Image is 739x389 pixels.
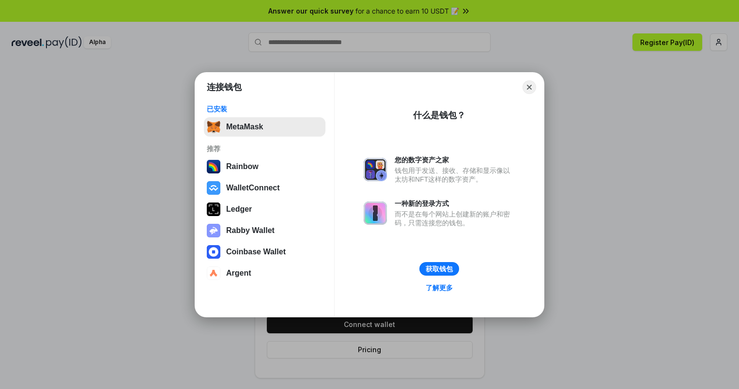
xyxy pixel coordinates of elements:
img: svg+xml,%3Csvg%20width%3D%2228%22%20height%3D%2228%22%20viewBox%3D%220%200%2028%2028%22%20fill%3D... [207,266,220,280]
img: svg+xml,%3Csvg%20width%3D%2228%22%20height%3D%2228%22%20viewBox%3D%220%200%2028%2028%22%20fill%3D... [207,245,220,259]
div: Ledger [226,205,252,214]
div: Rabby Wallet [226,226,275,235]
div: 而不是在每个网站上创建新的账户和密码，只需连接您的钱包。 [395,210,515,227]
div: 了解更多 [426,283,453,292]
img: svg+xml,%3Csvg%20width%3D%22120%22%20height%3D%22120%22%20viewBox%3D%220%200%20120%20120%22%20fil... [207,160,220,173]
div: MetaMask [226,123,263,131]
div: 已安装 [207,105,323,113]
img: svg+xml,%3Csvg%20xmlns%3D%22http%3A%2F%2Fwww.w3.org%2F2000%2Fsvg%22%20width%3D%2228%22%20height%3... [207,202,220,216]
img: svg+xml,%3Csvg%20fill%3D%22none%22%20height%3D%2233%22%20viewBox%3D%220%200%2035%2033%22%20width%... [207,120,220,134]
img: svg+xml,%3Csvg%20xmlns%3D%22http%3A%2F%2Fwww.w3.org%2F2000%2Fsvg%22%20fill%3D%22none%22%20viewBox... [364,158,387,181]
h1: 连接钱包 [207,81,242,93]
div: 什么是钱包？ [413,109,465,121]
div: 您的数字资产之家 [395,156,515,164]
div: Rainbow [226,162,259,171]
img: svg+xml,%3Csvg%20xmlns%3D%22http%3A%2F%2Fwww.w3.org%2F2000%2Fsvg%22%20fill%3D%22none%22%20viewBox... [364,202,387,225]
button: Close [523,80,536,94]
a: 了解更多 [420,281,459,294]
img: svg+xml,%3Csvg%20xmlns%3D%22http%3A%2F%2Fwww.w3.org%2F2000%2Fsvg%22%20fill%3D%22none%22%20viewBox... [207,224,220,237]
div: WalletConnect [226,184,280,192]
button: Rabby Wallet [204,221,325,240]
button: Argent [204,264,325,283]
div: 钱包用于发送、接收、存储和显示像以太坊和NFT这样的数字资产。 [395,166,515,184]
button: 获取钱包 [419,262,459,276]
button: Ledger [204,200,325,219]
button: MetaMask [204,117,325,137]
img: svg+xml,%3Csvg%20width%3D%2228%22%20height%3D%2228%22%20viewBox%3D%220%200%2028%2028%22%20fill%3D... [207,181,220,195]
button: Rainbow [204,157,325,176]
div: 获取钱包 [426,265,453,273]
div: 推荐 [207,144,323,153]
div: 一种新的登录方式 [395,199,515,208]
div: Argent [226,269,251,278]
div: Coinbase Wallet [226,248,286,256]
button: WalletConnect [204,178,325,198]
button: Coinbase Wallet [204,242,325,262]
